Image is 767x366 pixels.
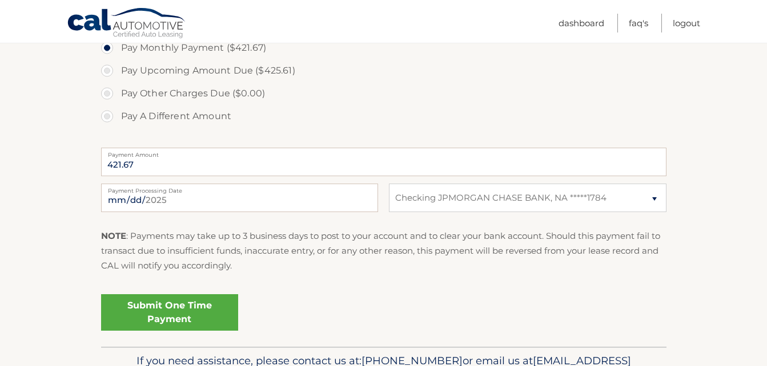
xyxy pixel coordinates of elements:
[101,148,666,176] input: Payment Amount
[101,59,666,82] label: Pay Upcoming Amount Due ($425.61)
[101,184,378,212] input: Payment Date
[101,184,378,193] label: Payment Processing Date
[673,14,700,32] a: Logout
[101,36,666,59] label: Pay Monthly Payment ($421.67)
[67,7,187,40] a: Cal Automotive
[101,82,666,105] label: Pay Other Charges Due ($0.00)
[101,230,126,241] strong: NOTE
[101,229,666,274] p: : Payments may take up to 3 business days to post to your account and to clear your bank account....
[101,105,666,128] label: Pay A Different Amount
[559,14,604,32] a: Dashboard
[629,14,648,32] a: FAQ's
[101,148,666,157] label: Payment Amount
[101,294,238,331] a: Submit One Time Payment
